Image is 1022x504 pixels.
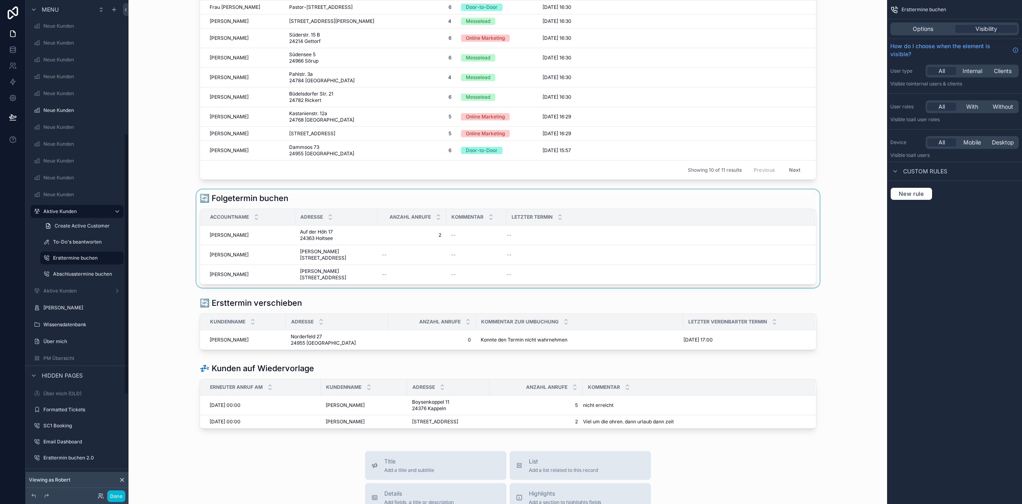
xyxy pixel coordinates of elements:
button: Done [107,490,125,502]
button: Next [783,164,806,176]
span: Without [993,103,1013,111]
label: Neue Kunden [43,73,122,80]
a: Neue Kunden [31,171,124,184]
span: Menu [42,6,59,14]
span: Details [384,490,454,498]
a: Neue Kunden [31,138,124,150]
span: Hidden pages [42,372,83,380]
label: Neue Kunden [43,191,122,198]
label: Ersttermin buchen 2.0 [43,455,122,461]
span: Kommentar zur Umbuchung [481,319,559,325]
span: Adresse [291,319,314,325]
span: How do I choose when the element is visible? [890,42,1009,58]
span: Erneuter Anruf am [210,384,263,390]
label: Aktive Kunden [43,208,108,215]
span: Add a list related to this record [529,467,598,474]
a: Neue Kunden [31,20,124,33]
span: Letzter vereinbarter Termin [688,319,767,325]
a: Neue Kunden [31,154,124,167]
span: Anzahl Anrufe [419,319,461,325]
a: Neue Kunden [31,53,124,66]
span: Desktop [992,138,1014,146]
a: PM Übersicht [31,352,124,365]
a: Email Dashboard [31,435,124,448]
span: all users [911,152,930,158]
span: With [966,103,978,111]
a: Aktive Kunden [31,205,124,218]
label: Neue Kunden [43,23,122,29]
span: All [938,138,945,146]
span: Mobile [963,138,981,146]
span: Custom rules [903,167,947,175]
label: Neue Kunden [43,57,122,63]
a: Neue Kunden [31,37,124,49]
a: Über mich (OLD) [31,387,124,400]
span: Anzahl Anrufe [526,384,567,390]
a: Neue Kunden [31,104,124,117]
button: New rule [890,187,932,200]
span: Internal [963,67,982,75]
span: Accountname [210,214,249,220]
a: Neue Kunden [31,188,124,201]
label: Neue Kunden [43,90,122,97]
span: Anzahl Anrufe [390,214,431,220]
label: Abschlusstermine buchen [53,271,122,277]
label: Über mich [43,338,122,345]
label: Neue Kunden [43,158,122,164]
span: Kundenname [326,384,361,390]
span: List [529,457,598,465]
a: Aktive Kunden [31,285,124,297]
label: Aktive Kunden [43,288,111,294]
span: Options [913,25,933,33]
span: Letzter Termin [512,214,553,220]
span: Visibility [975,25,997,33]
a: Create Active Customer [40,219,124,232]
label: User roles [890,104,922,110]
a: Neue Kunden [31,121,124,134]
a: Neue Kunden [31,87,124,100]
label: User type [890,68,922,74]
label: Formatted Tickets [43,406,122,413]
span: Showing 10 of 11 results [688,167,742,173]
a: Wissensdatenbank [31,318,124,331]
p: Visible to [890,152,1019,159]
label: Über mich (OLD) [43,390,122,397]
label: Neue Kunden [43,40,122,46]
button: ListAdd a list related to this record [510,451,651,480]
button: TitleAdd a title and subtitle [365,451,506,480]
label: PM Übersicht [43,355,122,362]
span: Clients [994,67,1012,75]
a: Ersttermine buchen [40,252,124,264]
label: Neue Kunden [43,124,122,130]
span: Viewing as Robert [29,477,70,483]
a: Formatted Tickets [31,403,124,416]
span: Create Active Customer [55,223,110,229]
label: Neue Kunden [43,175,122,181]
span: All [938,67,945,75]
span: Kommentar [451,214,483,220]
a: Ersttermin 2.0 [31,467,124,480]
span: All [938,103,945,111]
label: SC1 Booking [43,423,122,429]
a: SC1 Booking [31,419,124,432]
label: Wissensdatenbank [43,321,122,328]
a: How do I choose when the element is visible? [890,42,1019,58]
a: Abschlusstermine buchen [40,268,124,280]
p: Visible to [890,81,1019,87]
span: Internal users & clients [911,81,962,87]
span: Ersttermine buchen [902,6,946,13]
a: [PERSON_NAME] [31,301,124,314]
a: Über mich [31,335,124,348]
label: [PERSON_NAME] [43,305,122,311]
span: Add a title and subtitle [384,467,434,474]
a: To-Do's beantworten [40,236,124,248]
label: Neue Kunden [43,107,122,114]
a: Ersttermin buchen 2.0 [31,451,124,464]
span: All user roles [911,116,940,122]
label: Device [890,139,922,146]
span: New rule [896,190,927,197]
span: Kommentar [588,384,620,390]
span: Adresse [300,214,323,220]
label: Ersttermine buchen [53,255,119,261]
p: Visible to [890,116,1019,123]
